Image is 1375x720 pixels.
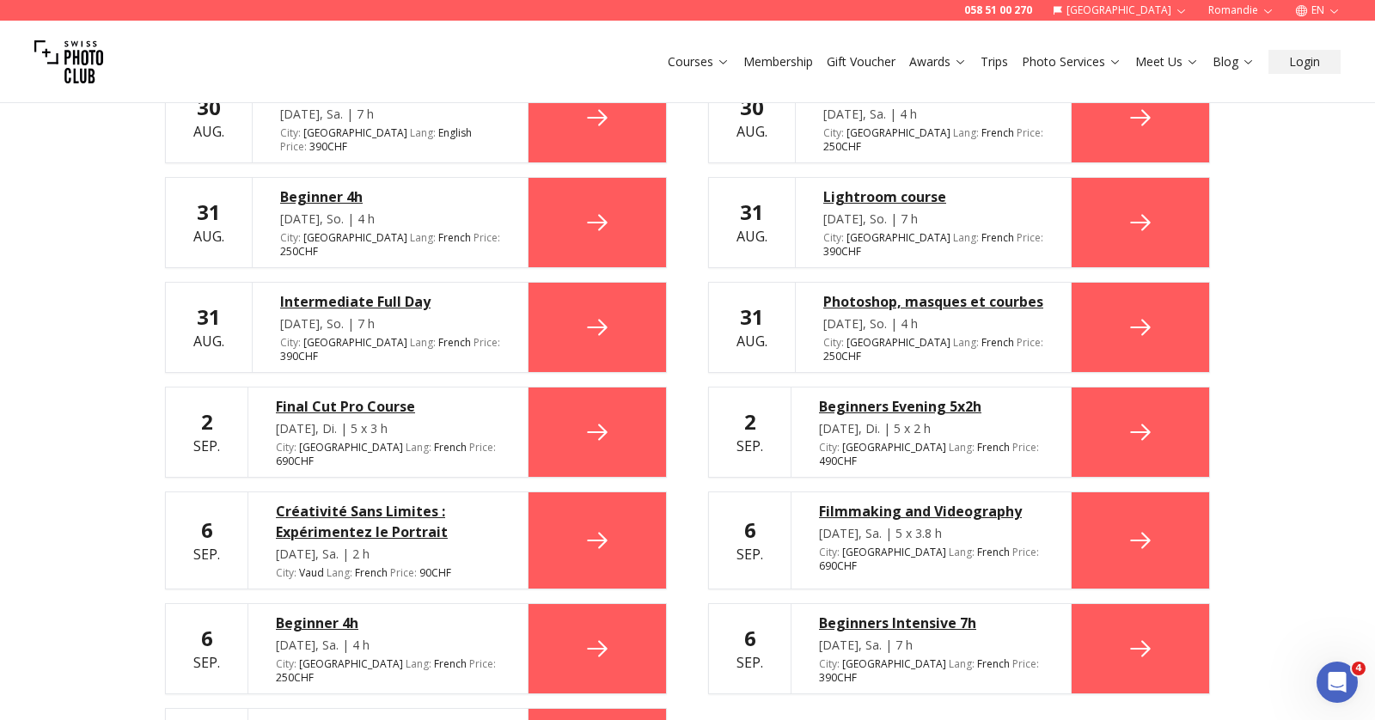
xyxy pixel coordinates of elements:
[823,291,1043,312] a: Photoshop, masques et courbes
[276,501,500,542] a: Créativité Sans Limites : Expérimentez le Portrait
[193,516,220,564] div: Sep.
[1268,50,1341,74] button: Login
[819,396,1043,417] a: Beginners Evening 5x2h
[280,315,500,333] div: [DATE], So. | 7 h
[197,302,221,331] b: 31
[1206,50,1262,74] button: Blog
[661,50,736,74] button: Courses
[744,624,756,652] b: 6
[736,516,763,564] div: Sep.
[736,50,820,74] button: Membership
[974,50,1015,74] button: Trips
[434,657,467,671] span: French
[197,93,221,121] b: 30
[193,625,220,673] div: Sep.
[736,94,767,142] div: Aug.
[1213,53,1255,70] a: Blog
[1352,662,1366,675] span: 4
[823,126,1043,154] div: [GEOGRAPHIC_DATA] 250 CHF
[474,230,500,245] span: Price :
[438,231,471,245] span: French
[34,27,103,96] img: Swiss photo club
[410,230,436,245] span: Lang :
[276,565,296,580] span: City :
[280,231,500,259] div: [GEOGRAPHIC_DATA] 250 CHF
[280,126,500,154] div: [GEOGRAPHIC_DATA] 390 CHF
[406,440,431,455] span: Lang :
[949,545,975,559] span: Lang :
[1317,662,1358,703] iframe: Intercom live chat
[280,291,500,312] a: Intermediate Full Day
[434,441,467,455] span: French
[1017,230,1043,245] span: Price :
[1128,50,1206,74] button: Meet Us
[977,441,1010,455] span: French
[1012,656,1039,671] span: Price :
[276,656,296,671] span: City :
[953,335,979,350] span: Lang :
[410,335,436,350] span: Lang :
[280,106,500,123] div: [DATE], Sa. | 7 h
[902,50,974,74] button: Awards
[668,53,730,70] a: Courses
[823,106,1043,123] div: [DATE], Sa. | 4 h
[438,336,471,350] span: French
[469,440,496,455] span: Price :
[819,420,1043,437] div: [DATE], Di. | 5 x 2 h
[276,613,500,633] a: Beginner 4h
[823,315,1043,333] div: [DATE], So. | 4 h
[823,186,1043,207] a: Lightroom course
[949,656,975,671] span: Lang :
[823,230,844,245] span: City :
[327,565,352,580] span: Lang :
[1017,125,1043,140] span: Price :
[909,53,967,70] a: Awards
[823,211,1043,228] div: [DATE], So. | 7 h
[740,302,764,331] b: 31
[276,637,500,654] div: [DATE], Sa. | 4 h
[280,186,500,207] div: Beginner 4h
[964,3,1032,17] a: 058 51 00 270
[280,335,301,350] span: City :
[280,230,301,245] span: City :
[820,50,902,74] button: Gift Voucher
[355,566,388,580] span: French
[743,53,813,70] a: Membership
[1012,545,1039,559] span: Price :
[819,501,1043,522] a: Filmmaking and Videography
[201,407,213,436] b: 2
[819,440,840,455] span: City :
[953,125,979,140] span: Lang :
[827,53,895,70] a: Gift Voucher
[736,198,767,247] div: Aug.
[819,441,1043,468] div: [GEOGRAPHIC_DATA] 490 CHF
[1017,335,1043,350] span: Price :
[1012,440,1039,455] span: Price :
[1015,50,1128,74] button: Photo Services
[276,440,296,455] span: City :
[744,407,756,436] b: 2
[276,566,500,580] div: Vaud 90 CHF
[474,335,500,350] span: Price :
[736,303,767,351] div: Aug.
[981,336,1014,350] span: French
[193,94,224,142] div: Aug.
[819,656,840,671] span: City :
[390,565,417,580] span: Price :
[981,126,1014,140] span: French
[1022,53,1121,70] a: Photo Services
[276,396,500,417] a: Final Cut Pro Course
[981,53,1008,70] a: Trips
[193,198,224,247] div: Aug.
[201,624,213,652] b: 6
[193,303,224,351] div: Aug.
[1135,53,1199,70] a: Meet Us
[740,93,764,121] b: 30
[819,657,1043,685] div: [GEOGRAPHIC_DATA] 390 CHF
